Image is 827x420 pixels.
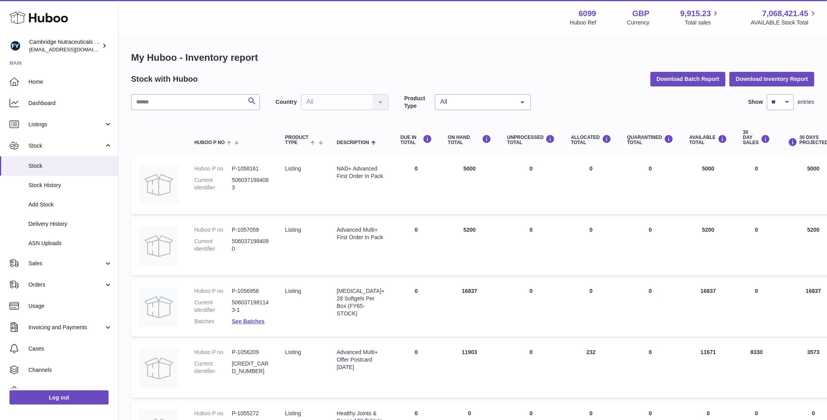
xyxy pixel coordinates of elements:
dd: P-1055272 [232,410,269,417]
dd: P-1056209 [232,349,269,356]
dd: P-1057059 [232,226,269,234]
td: 0 [499,157,563,214]
td: 0 [499,218,563,276]
span: 0 [649,349,652,355]
a: See Batches [232,318,265,324]
span: Delivery History [28,220,112,228]
span: Total sales [685,19,720,26]
span: 7,068,421.45 [762,8,808,19]
td: 232 [563,341,619,398]
td: 0 [563,279,619,337]
span: Dashboard [28,99,112,107]
span: Sales [28,260,104,267]
span: Add Stock [28,201,112,208]
dd: 5060371984083 [232,176,269,191]
label: Country [276,98,297,106]
button: Download Batch Report [650,72,726,86]
td: 0 [393,279,440,337]
dd: P-1056958 [232,287,269,295]
img: product image [139,165,179,204]
span: Orders [28,281,104,289]
div: ALLOCATED Total [571,135,611,145]
strong: GBP [632,8,649,19]
td: 0 [393,218,440,276]
h1: My Huboo - Inventory report [131,51,814,64]
td: 5000 [682,157,735,214]
td: 16837 [440,279,499,337]
span: Usage [28,302,112,310]
button: Download Inventory Report [729,72,814,86]
div: Advanced Multi+ Offer Postcard [DATE] [337,349,385,371]
dt: Current identifier [194,238,232,253]
dt: Huboo P no [194,410,232,417]
td: 0 [499,341,563,398]
td: 0 [563,218,619,276]
td: 16837 [682,279,735,337]
dt: Current identifier [194,299,232,314]
span: Stock [28,162,112,170]
span: AVAILABLE Stock Total [751,19,818,26]
span: Description [337,140,369,145]
strong: 6099 [579,8,596,19]
span: Settings [28,388,112,395]
h2: Stock with Huboo [131,74,198,84]
span: 0 [649,227,652,233]
a: Log out [9,390,109,405]
img: product image [139,226,179,266]
img: product image [139,287,179,327]
img: huboo@camnutra.com [9,40,21,52]
dt: Current identifier [194,176,232,191]
a: 7,068,421.45 AVAILABLE Stock Total [751,8,818,26]
dd: 5060371984090 [232,238,269,253]
div: QUARANTINED Total [627,135,674,145]
span: listing [285,165,301,172]
span: Listings [28,121,104,128]
div: 30 DAY SALES [743,130,770,146]
span: Huboo P no [194,140,225,145]
dt: Huboo P no [194,349,232,356]
dd: P-1058161 [232,165,269,172]
dt: Huboo P no [194,226,232,234]
td: 11671 [682,341,735,398]
td: 11903 [440,341,499,398]
span: Channels [28,366,112,374]
td: 0 [393,157,440,214]
div: UNPROCESSED Total [507,135,555,145]
span: Invoicing and Payments [28,324,104,331]
label: Product Type [404,95,431,110]
td: 0 [735,157,778,214]
td: 5200 [682,218,735,276]
div: Advanced Multi+ First Order In Pack [337,226,385,241]
div: NAD+ Advanced First Order In Pack [337,165,385,180]
td: 0 [393,341,440,398]
span: Stock History [28,182,112,189]
dt: Current identifier [194,360,232,375]
div: DUE IN TOTAL [400,135,432,145]
a: 9,915.23 Total sales [680,8,720,26]
div: Huboo Ref [570,19,596,26]
span: Stock [28,142,104,150]
span: listing [285,288,301,294]
td: 5000 [440,157,499,214]
span: entries [798,98,814,106]
dt: Batches [194,318,232,325]
td: 5200 [440,218,499,276]
span: ASN Uploads [28,240,112,247]
span: listing [285,227,301,233]
div: [MEDICAL_DATA]+ 28 Softgels Per Box (FY65-STOCK) [337,287,385,317]
td: 0 [563,157,619,214]
div: AVAILABLE Total [690,135,727,145]
div: Cambridge Nutraceuticals Ltd [29,38,100,53]
td: 8330 [735,341,778,398]
span: Product Type [285,135,308,145]
span: 0 [649,410,652,416]
span: All [438,98,515,106]
dt: Huboo P no [194,165,232,172]
span: Cases [28,345,112,352]
span: 0 [649,165,652,172]
dd: 5060371981143-1 [232,299,269,314]
td: 0 [499,279,563,337]
span: listing [285,410,301,416]
dt: Huboo P no [194,287,232,295]
span: 9,915.23 [680,8,711,19]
